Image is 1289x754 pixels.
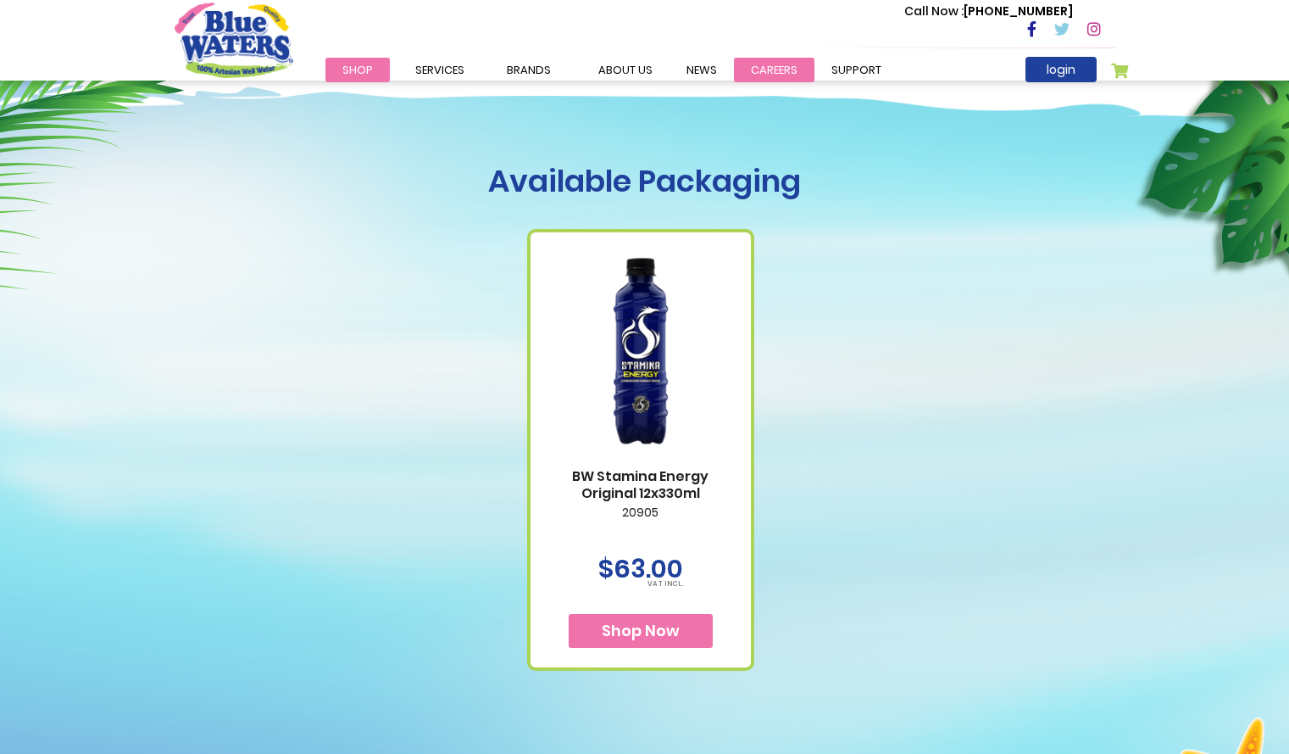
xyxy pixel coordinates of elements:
img: BW Stamina Energy Original 12x330ml [547,234,734,467]
a: BW Stamina Energy Original 12x330ml [547,468,734,500]
a: store logo [175,3,293,77]
span: Brands [507,62,551,78]
p: [PHONE_NUMBER] [904,3,1073,20]
a: News [670,58,734,82]
span: $63.00 [598,550,683,587]
a: about us [581,58,670,82]
h1: Available Packaging [175,163,1115,199]
span: Services [415,62,464,78]
a: careers [734,58,814,82]
p: 20905 [547,505,734,541]
span: Call Now : [904,3,964,20]
a: support [814,58,898,82]
button: Shop Now [569,614,713,648]
span: Shop [342,62,373,78]
a: login [1025,57,1097,82]
span: Shop Now [602,620,680,641]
